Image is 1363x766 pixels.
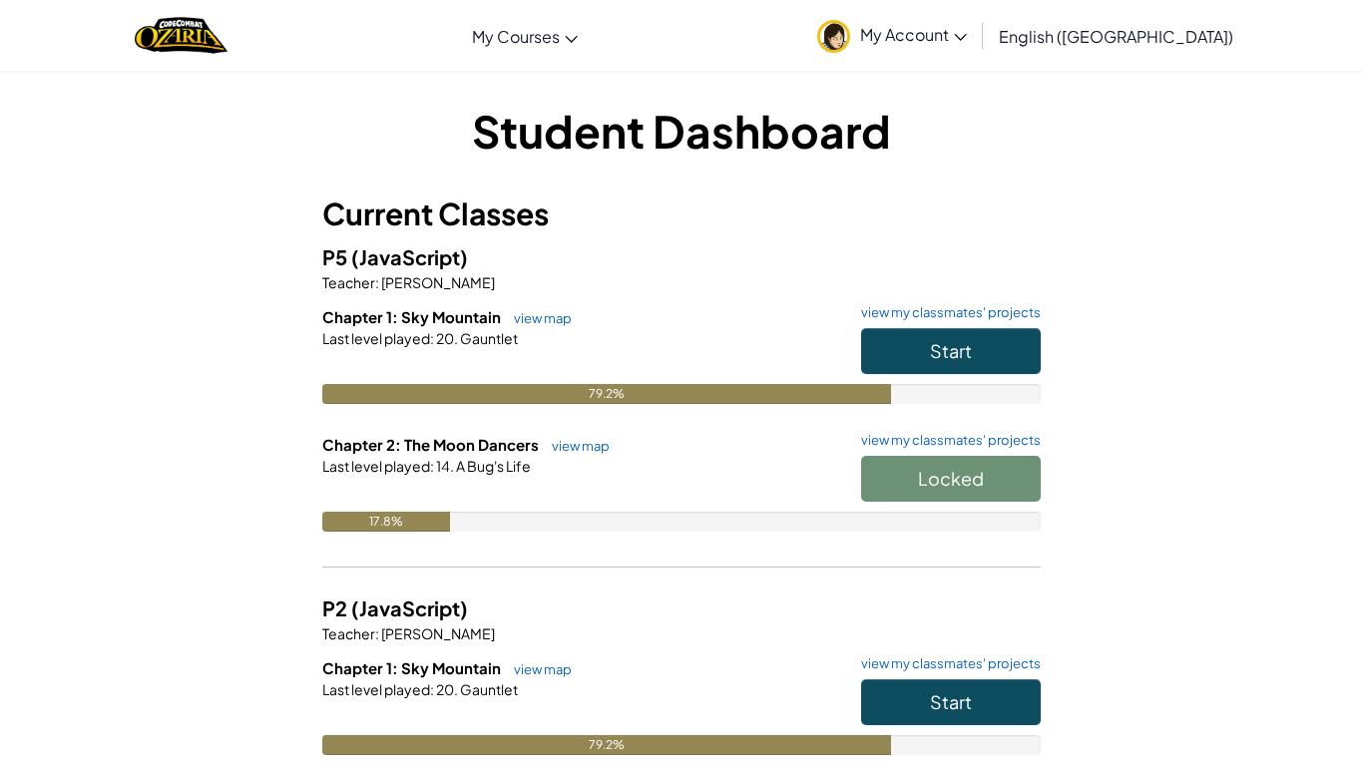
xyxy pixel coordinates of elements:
[454,457,531,475] span: A Bug's Life
[322,624,375,642] span: Teacher
[322,100,1041,162] h1: Student Dashboard
[135,15,227,56] a: Ozaria by CodeCombat logo
[851,434,1041,447] a: view my classmates' projects
[322,658,504,677] span: Chapter 1: Sky Mountain
[434,680,458,698] span: 20.
[135,15,227,56] img: Home
[999,26,1233,47] span: English ([GEOGRAPHIC_DATA])
[430,329,434,347] span: :
[817,20,850,53] img: avatar
[434,329,458,347] span: 20.
[861,679,1041,725] button: Start
[322,680,430,698] span: Last level played
[504,310,572,326] a: view map
[322,457,430,475] span: Last level played
[379,624,495,642] span: [PERSON_NAME]
[322,307,504,326] span: Chapter 1: Sky Mountain
[860,24,967,45] span: My Account
[472,26,560,47] span: My Courses
[322,595,351,620] span: P2
[930,339,972,362] span: Start
[430,680,434,698] span: :
[351,244,468,269] span: (JavaScript)
[462,9,588,63] a: My Courses
[322,273,375,291] span: Teacher
[434,457,454,475] span: 14.
[322,191,1041,236] h3: Current Classes
[504,661,572,677] a: view map
[458,329,518,347] span: Gauntlet
[379,273,495,291] span: [PERSON_NAME]
[430,457,434,475] span: :
[458,680,518,698] span: Gauntlet
[322,244,351,269] span: P5
[322,435,542,454] span: Chapter 2: The Moon Dancers
[542,438,610,454] a: view map
[322,512,450,532] div: 17.8%
[930,690,972,713] span: Start
[375,273,379,291] span: :
[322,329,430,347] span: Last level played
[322,735,891,755] div: 79.2%
[851,306,1041,319] a: view my classmates' projects
[807,4,977,67] a: My Account
[861,328,1041,374] button: Start
[989,9,1243,63] a: English ([GEOGRAPHIC_DATA])
[322,384,891,404] div: 79.2%
[351,595,468,620] span: (JavaScript)
[375,624,379,642] span: :
[851,657,1041,670] a: view my classmates' projects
